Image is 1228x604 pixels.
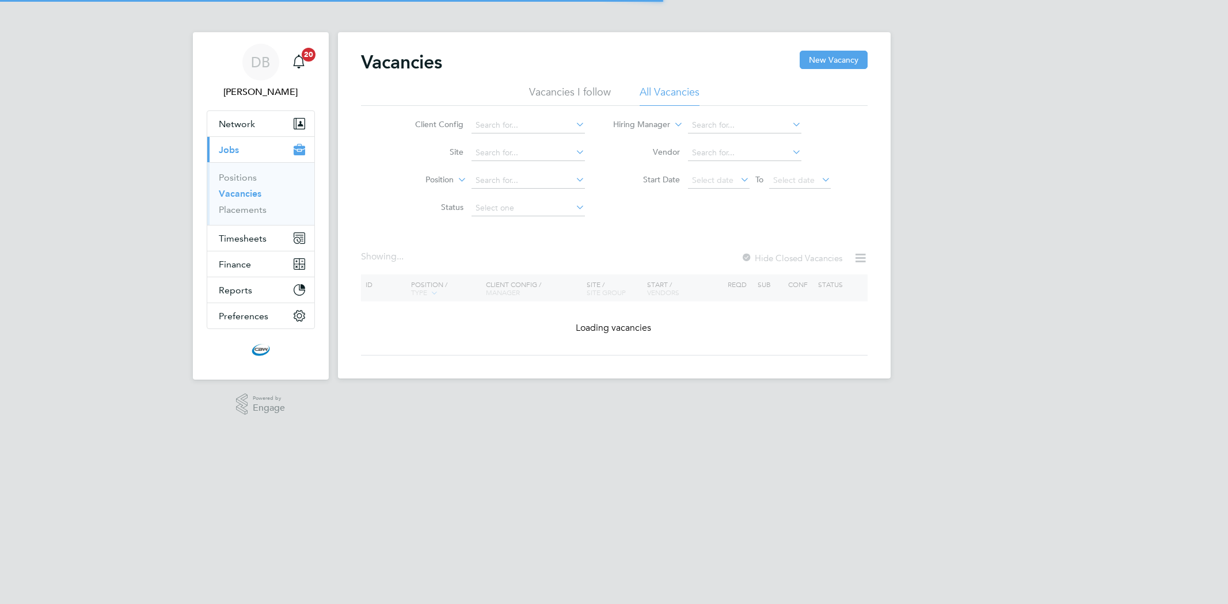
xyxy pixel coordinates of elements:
[692,175,733,185] span: Select date
[397,147,463,157] label: Site
[219,259,251,270] span: Finance
[752,172,767,187] span: To
[207,85,315,99] span: Daniel Barber
[361,251,406,263] div: Showing
[688,117,801,133] input: Search for...
[236,393,285,415] a: Powered byEngage
[219,172,257,183] a: Positions
[207,303,314,328] button: Preferences
[472,200,585,216] input: Select one
[207,225,314,251] button: Timesheets
[253,393,285,403] span: Powered by
[472,173,585,189] input: Search for...
[219,118,255,129] span: Network
[219,144,239,155] span: Jobs
[773,175,815,185] span: Select date
[207,251,314,277] button: Finance
[397,202,463,212] label: Status
[614,174,680,185] label: Start Date
[287,44,310,81] a: 20
[207,277,314,303] button: Reports
[604,119,670,131] label: Hiring Manager
[219,233,267,244] span: Timesheets
[640,85,699,106] li: All Vacancies
[207,44,315,99] a: DB[PERSON_NAME]
[397,251,404,262] span: ...
[219,311,268,322] span: Preferences
[219,188,261,199] a: Vacancies
[614,147,680,157] label: Vendor
[302,48,315,62] span: 20
[207,341,315,359] a: Go to home page
[219,204,267,215] a: Placements
[219,285,252,296] span: Reports
[193,32,329,380] nav: Main navigation
[252,341,270,359] img: cbwstaffingsolutions-logo-retina.png
[207,162,314,225] div: Jobs
[472,145,585,161] input: Search for...
[253,403,285,413] span: Engage
[741,253,842,263] label: Hide Closed Vacancies
[472,117,585,133] input: Search for...
[529,85,611,106] li: Vacancies I follow
[207,137,314,162] button: Jobs
[688,145,801,161] input: Search for...
[387,174,454,186] label: Position
[361,51,442,74] h2: Vacancies
[800,51,868,69] button: New Vacancy
[251,55,270,70] span: DB
[397,119,463,129] label: Client Config
[207,111,314,136] button: Network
